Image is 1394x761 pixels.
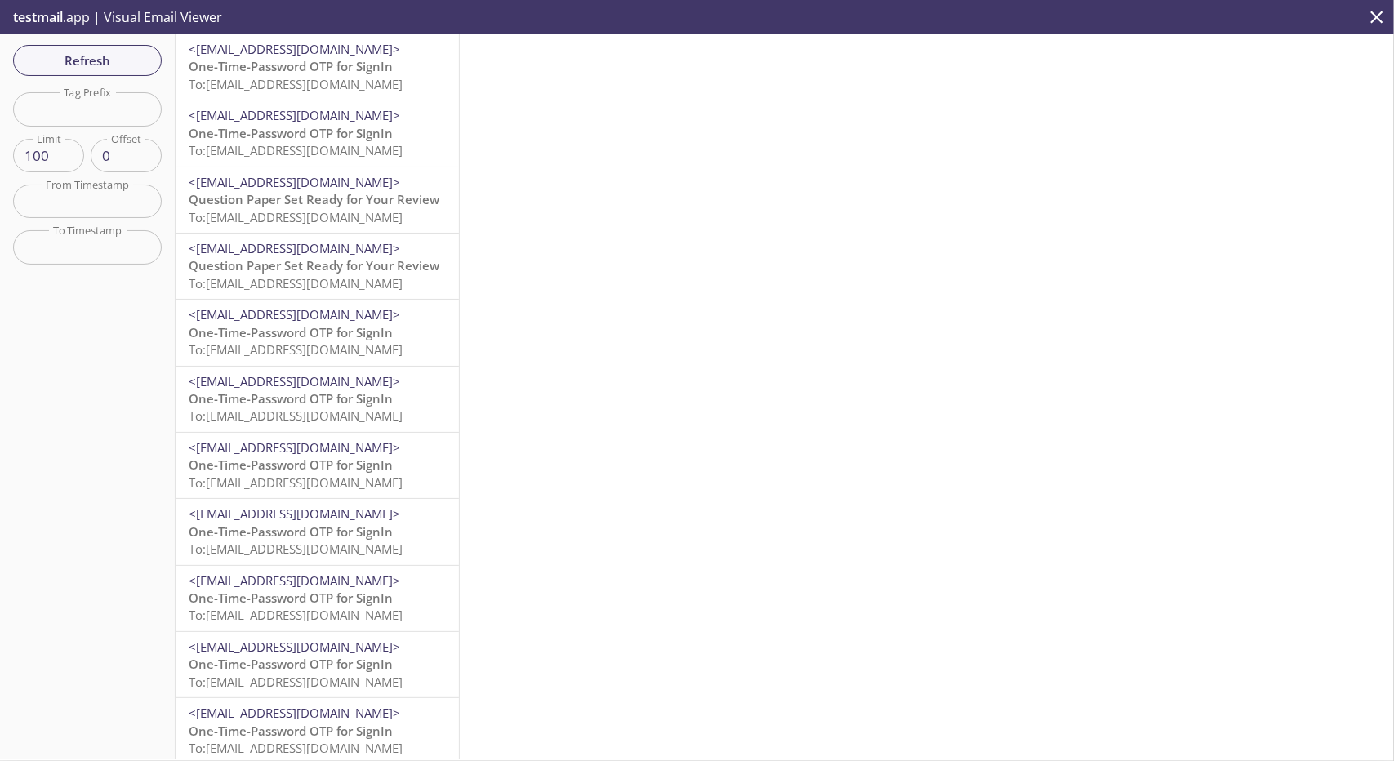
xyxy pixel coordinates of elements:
span: One-Time-Password OTP for SignIn [189,390,393,407]
span: To: [EMAIL_ADDRESS][DOMAIN_NAME] [189,275,403,291]
span: <[EMAIL_ADDRESS][DOMAIN_NAME]> [189,107,400,123]
span: To: [EMAIL_ADDRESS][DOMAIN_NAME] [189,407,403,424]
span: <[EMAIL_ADDRESS][DOMAIN_NAME]> [189,306,400,323]
span: Question Paper Set Ready for Your Review [189,191,439,207]
span: To: [EMAIL_ADDRESS][DOMAIN_NAME] [189,674,403,690]
div: <[EMAIL_ADDRESS][DOMAIN_NAME]>Question Paper Set Ready for Your ReviewTo:[EMAIL_ADDRESS][DOMAIN_N... [176,167,459,233]
span: <[EMAIL_ADDRESS][DOMAIN_NAME]> [189,373,400,389]
span: <[EMAIL_ADDRESS][DOMAIN_NAME]> [189,505,400,522]
span: To: [EMAIL_ADDRESS][DOMAIN_NAME] [189,541,403,557]
div: <[EMAIL_ADDRESS][DOMAIN_NAME]>One-Time-Password OTP for SignInTo:[EMAIL_ADDRESS][DOMAIN_NAME] [176,300,459,365]
span: <[EMAIL_ADDRESS][DOMAIN_NAME]> [189,174,400,190]
span: To: [EMAIL_ADDRESS][DOMAIN_NAME] [189,474,403,491]
span: To: [EMAIL_ADDRESS][DOMAIN_NAME] [189,142,403,158]
span: testmail [13,8,63,26]
span: One-Time-Password OTP for SignIn [189,723,393,739]
span: <[EMAIL_ADDRESS][DOMAIN_NAME]> [189,240,400,256]
span: To: [EMAIL_ADDRESS][DOMAIN_NAME] [189,607,403,623]
span: <[EMAIL_ADDRESS][DOMAIN_NAME]> [189,705,400,721]
span: One-Time-Password OTP for SignIn [189,523,393,540]
div: <[EMAIL_ADDRESS][DOMAIN_NAME]>One-Time-Password OTP for SignInTo:[EMAIL_ADDRESS][DOMAIN_NAME] [176,433,459,498]
div: <[EMAIL_ADDRESS][DOMAIN_NAME]>Question Paper Set Ready for Your ReviewTo:[EMAIL_ADDRESS][DOMAIN_N... [176,234,459,299]
span: One-Time-Password OTP for SignIn [189,125,393,141]
div: <[EMAIL_ADDRESS][DOMAIN_NAME]>One-Time-Password OTP for SignInTo:[EMAIL_ADDRESS][DOMAIN_NAME] [176,34,459,100]
span: <[EMAIL_ADDRESS][DOMAIN_NAME]> [189,41,400,57]
div: <[EMAIL_ADDRESS][DOMAIN_NAME]>One-Time-Password OTP for SignInTo:[EMAIL_ADDRESS][DOMAIN_NAME] [176,100,459,166]
span: Refresh [26,50,149,71]
span: To: [EMAIL_ADDRESS][DOMAIN_NAME] [189,740,403,756]
div: <[EMAIL_ADDRESS][DOMAIN_NAME]>One-Time-Password OTP for SignInTo:[EMAIL_ADDRESS][DOMAIN_NAME] [176,566,459,631]
span: <[EMAIL_ADDRESS][DOMAIN_NAME]> [189,439,400,456]
span: One-Time-Password OTP for SignIn [189,58,393,74]
div: <[EMAIL_ADDRESS][DOMAIN_NAME]>One-Time-Password OTP for SignInTo:[EMAIL_ADDRESS][DOMAIN_NAME] [176,499,459,564]
span: One-Time-Password OTP for SignIn [189,456,393,473]
span: <[EMAIL_ADDRESS][DOMAIN_NAME]> [189,639,400,655]
span: To: [EMAIL_ADDRESS][DOMAIN_NAME] [189,76,403,92]
button: Refresh [13,45,162,76]
div: <[EMAIL_ADDRESS][DOMAIN_NAME]>One-Time-Password OTP for SignInTo:[EMAIL_ADDRESS][DOMAIN_NAME] [176,632,459,697]
span: Question Paper Set Ready for Your Review [189,257,439,274]
span: One-Time-Password OTP for SignIn [189,324,393,340]
span: To: [EMAIL_ADDRESS][DOMAIN_NAME] [189,209,403,225]
span: To: [EMAIL_ADDRESS][DOMAIN_NAME] [189,341,403,358]
span: <[EMAIL_ADDRESS][DOMAIN_NAME]> [189,572,400,589]
span: One-Time-Password OTP for SignIn [189,590,393,606]
div: <[EMAIL_ADDRESS][DOMAIN_NAME]>One-Time-Password OTP for SignInTo:[EMAIL_ADDRESS][DOMAIN_NAME] [176,367,459,432]
span: One-Time-Password OTP for SignIn [189,656,393,672]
